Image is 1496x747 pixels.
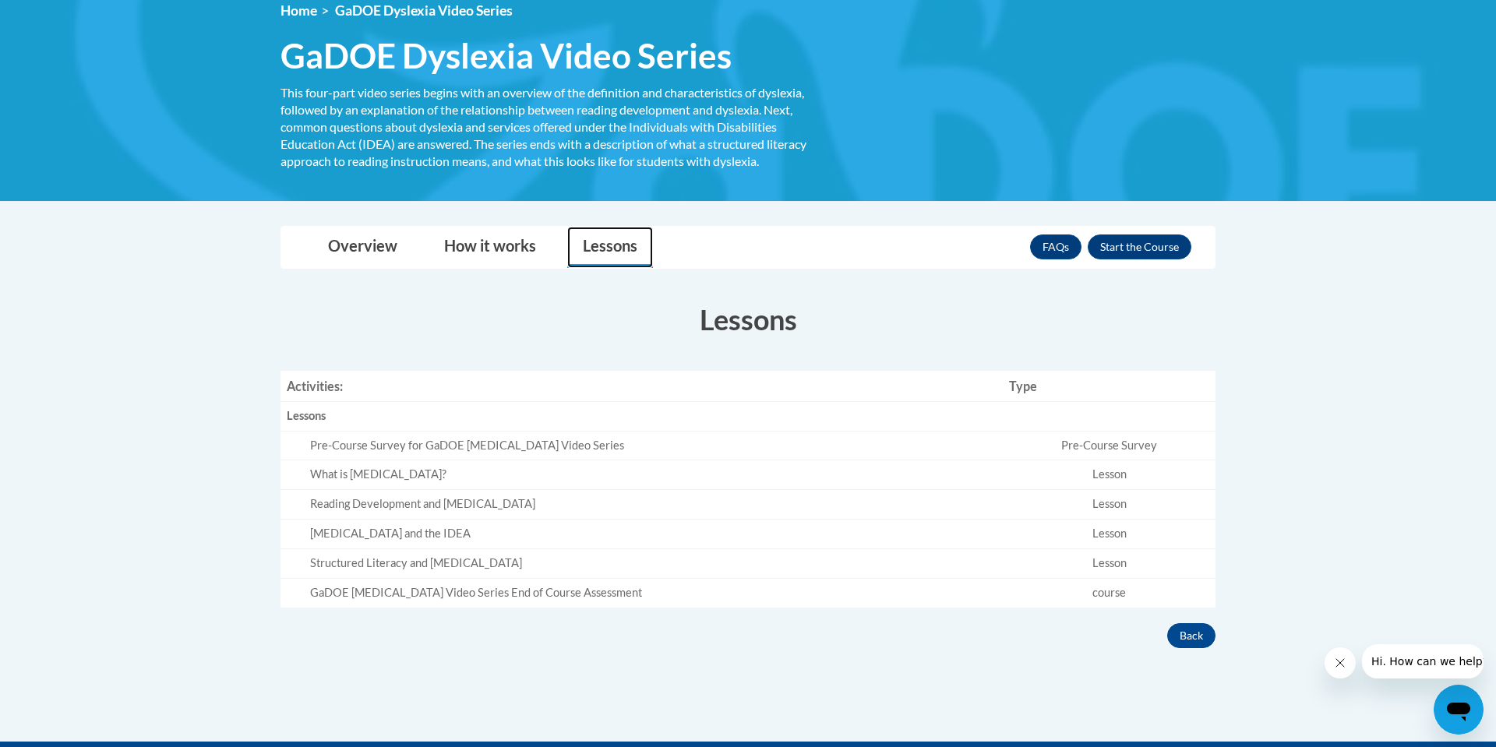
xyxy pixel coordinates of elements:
div: Reading Development and [MEDICAL_DATA] [310,496,997,513]
iframe: Close message [1325,647,1356,678]
span: Hi. How can we help? [9,11,126,23]
div: GaDOE [MEDICAL_DATA] Video Series End of Course Assessment [310,585,997,601]
td: Lesson [1003,490,1215,520]
button: Back [1167,623,1215,648]
th: Type [1003,371,1215,402]
button: Enroll [1088,234,1191,259]
td: Lesson [1003,549,1215,579]
div: Structured Literacy and [MEDICAL_DATA] [310,555,997,572]
th: Activities: [280,371,1003,402]
a: FAQs [1030,234,1081,259]
a: Lessons [567,227,653,268]
td: Lesson [1003,520,1215,549]
div: Pre-Course Survey for GaDOE [MEDICAL_DATA] Video Series [310,438,997,454]
td: Pre-Course Survey [1003,431,1215,460]
span: GaDOE Dyslexia Video Series [335,2,513,19]
h3: Lessons [280,300,1215,339]
a: Overview [312,227,413,268]
div: [MEDICAL_DATA] and the IDEA [310,526,997,542]
td: Lesson [1003,460,1215,490]
iframe: Button to launch messaging window [1434,685,1484,735]
div: This four-part video series begins with an overview of the definition and characteristics of dysl... [280,84,818,170]
div: What is [MEDICAL_DATA]? [310,467,997,483]
span: GaDOE Dyslexia Video Series [280,35,732,76]
a: Home [280,2,317,19]
iframe: Message from company [1362,644,1484,678]
td: course [1003,579,1215,608]
a: How it works [429,227,552,268]
div: Lessons [287,408,997,425]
